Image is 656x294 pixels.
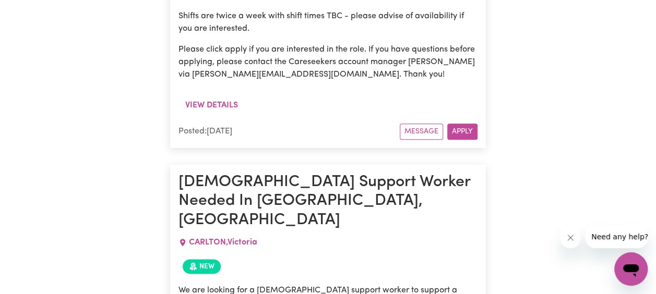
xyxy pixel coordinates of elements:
[178,125,400,138] div: Posted: [DATE]
[560,227,581,248] iframe: Close message
[183,259,221,274] span: Job posted within the last 30 days
[614,252,648,286] iframe: Button to launch messaging window
[178,173,478,230] h1: [DEMOGRAPHIC_DATA] Support Worker Needed In [GEOGRAPHIC_DATA], [GEOGRAPHIC_DATA]
[189,238,257,247] span: CARLTON , Victoria
[6,7,63,16] span: Need any help?
[178,10,478,35] p: Shifts are twice a week with shift times TBC - please advise of availability if you are interested.
[585,225,648,248] iframe: Message from company
[178,43,478,81] p: Please click apply if you are interested in the role. If you have questions before applying, plea...
[447,124,478,140] button: Apply for this job
[178,95,245,115] button: View details
[400,124,443,140] button: Message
